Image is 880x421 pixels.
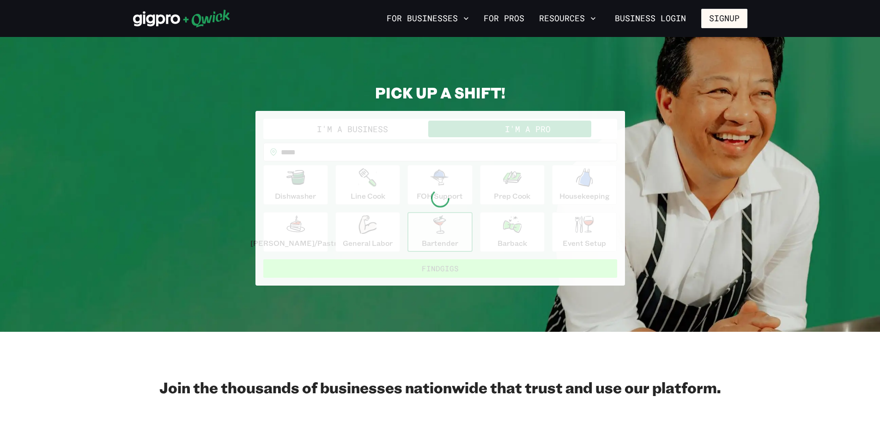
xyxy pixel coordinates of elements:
button: Signup [701,9,747,28]
p: [PERSON_NAME]/Pastry [250,238,341,249]
button: For Businesses [383,11,473,26]
h2: Join the thousands of businesses nationwide that trust and use our platform. [133,378,747,397]
button: Resources [535,11,600,26]
a: For Pros [480,11,528,26]
a: Business Login [607,9,694,28]
h2: PICK UP A SHIFT! [255,83,625,102]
